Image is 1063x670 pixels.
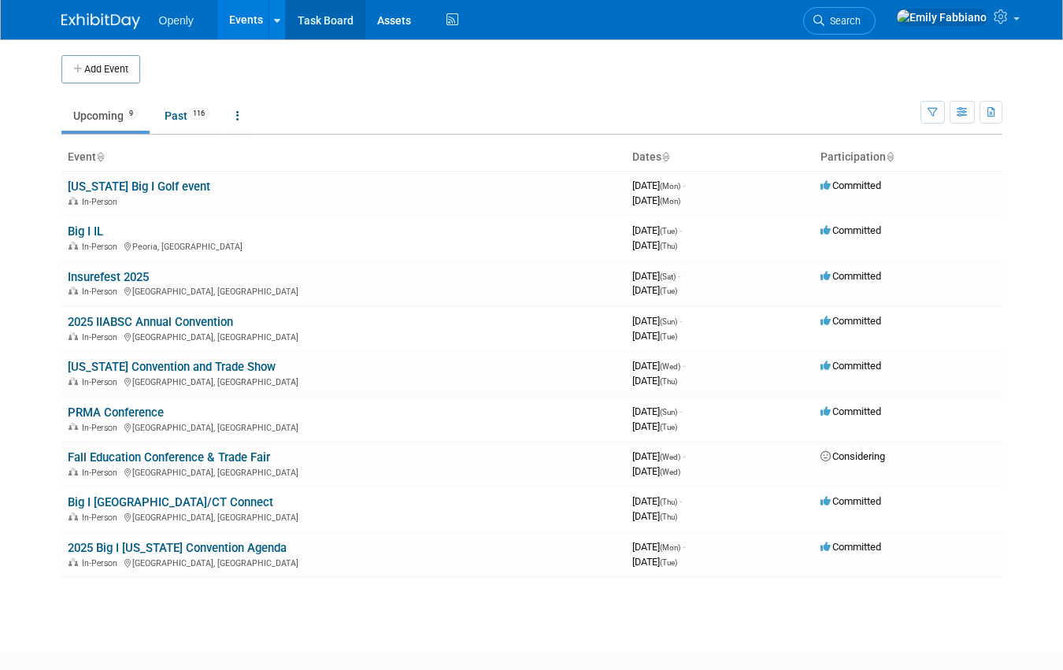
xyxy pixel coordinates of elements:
[680,224,682,236] span: -
[68,375,620,387] div: [GEOGRAPHIC_DATA], [GEOGRAPHIC_DATA]
[680,315,682,327] span: -
[820,360,881,372] span: Committed
[82,423,122,433] span: In-Person
[660,423,677,431] span: (Tue)
[632,510,677,522] span: [DATE]
[68,465,620,478] div: [GEOGRAPHIC_DATA], [GEOGRAPHIC_DATA]
[153,101,221,131] a: Past116
[68,405,164,420] a: PRMA Conference
[886,150,894,163] a: Sort by Participation Type
[632,224,682,236] span: [DATE]
[680,495,682,507] span: -
[82,558,122,568] span: In-Person
[632,465,680,477] span: [DATE]
[632,239,677,251] span: [DATE]
[683,360,685,372] span: -
[660,362,680,371] span: (Wed)
[680,405,682,417] span: -
[683,180,685,191] span: -
[683,541,685,553] span: -
[683,450,685,462] span: -
[82,287,122,297] span: In-Person
[626,144,814,171] th: Dates
[660,468,680,476] span: (Wed)
[820,405,881,417] span: Committed
[660,558,677,567] span: (Tue)
[820,315,881,327] span: Committed
[68,360,276,374] a: [US_STATE] Convention and Trade Show
[820,541,881,553] span: Committed
[188,108,209,120] span: 116
[803,7,876,35] a: Search
[68,420,620,433] div: [GEOGRAPHIC_DATA], [GEOGRAPHIC_DATA]
[632,180,685,191] span: [DATE]
[632,194,680,206] span: [DATE]
[68,284,620,297] div: [GEOGRAPHIC_DATA], [GEOGRAPHIC_DATA]
[632,270,680,282] span: [DATE]
[632,556,677,568] span: [DATE]
[632,420,677,432] span: [DATE]
[69,197,78,205] img: In-Person Event
[632,450,685,462] span: [DATE]
[69,332,78,340] img: In-Person Event
[68,180,210,194] a: [US_STATE] Big I Golf event
[68,495,273,509] a: Big I [GEOGRAPHIC_DATA]/CT Connect
[82,468,122,478] span: In-Person
[820,270,881,282] span: Committed
[820,450,885,462] span: Considering
[68,450,270,465] a: Fall Education Conference & Trade Fair
[632,330,677,342] span: [DATE]
[678,270,680,282] span: -
[68,510,620,523] div: [GEOGRAPHIC_DATA], [GEOGRAPHIC_DATA]
[824,15,861,27] span: Search
[820,180,881,191] span: Committed
[82,513,122,523] span: In-Person
[69,377,78,385] img: In-Person Event
[61,55,140,83] button: Add Event
[68,315,233,329] a: 2025 IIABSC Annual Convention
[159,14,194,27] span: Openly
[68,556,620,568] div: [GEOGRAPHIC_DATA], [GEOGRAPHIC_DATA]
[660,377,677,386] span: (Thu)
[632,495,682,507] span: [DATE]
[632,284,677,296] span: [DATE]
[660,453,680,461] span: (Wed)
[69,558,78,566] img: In-Person Event
[632,541,685,553] span: [DATE]
[632,405,682,417] span: [DATE]
[660,317,677,326] span: (Sun)
[661,150,669,163] a: Sort by Start Date
[68,239,620,252] div: Peoria, [GEOGRAPHIC_DATA]
[96,150,104,163] a: Sort by Event Name
[814,144,1002,171] th: Participation
[660,408,677,416] span: (Sun)
[124,108,138,120] span: 9
[69,242,78,250] img: In-Person Event
[61,101,150,131] a: Upcoming9
[82,242,122,252] span: In-Person
[61,144,626,171] th: Event
[820,224,881,236] span: Committed
[68,224,103,239] a: Big I IL
[69,513,78,520] img: In-Person Event
[632,360,685,372] span: [DATE]
[660,182,680,191] span: (Mon)
[660,332,677,341] span: (Tue)
[660,197,680,205] span: (Mon)
[660,498,677,506] span: (Thu)
[69,423,78,431] img: In-Person Event
[82,377,122,387] span: In-Person
[82,197,122,207] span: In-Person
[68,270,149,284] a: Insurefest 2025
[68,541,287,555] a: 2025 Big I [US_STATE] Convention Agenda
[61,13,140,29] img: ExhibitDay
[660,543,680,552] span: (Mon)
[660,227,677,235] span: (Tue)
[632,315,682,327] span: [DATE]
[632,375,677,387] span: [DATE]
[69,287,78,294] img: In-Person Event
[660,513,677,521] span: (Thu)
[69,468,78,476] img: In-Person Event
[820,495,881,507] span: Committed
[660,272,676,281] span: (Sat)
